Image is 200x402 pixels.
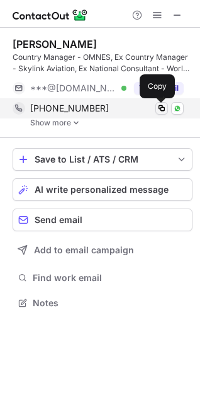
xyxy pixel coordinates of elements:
div: [PERSON_NAME] [13,38,97,50]
button: Reveal Button [134,82,184,95]
span: Add to email campaign [34,245,134,255]
span: ***@[DOMAIN_NAME] [30,83,117,94]
span: Notes [33,297,187,309]
img: Whatsapp [174,105,181,112]
div: Country Manager - OMNES, Ex Country Manager - Skylink Aviation, Ex National Consultant - World Ba... [13,52,192,74]
button: Send email [13,209,192,231]
button: Add to email campaign [13,239,192,261]
div: Save to List / ATS / CRM [35,154,170,164]
button: Notes [13,294,192,312]
span: Send email [35,215,82,225]
button: Find work email [13,269,192,287]
span: [PHONE_NUMBER] [30,103,109,114]
img: ContactOut v5.3.10 [13,8,88,23]
button: save-profile-one-click [13,148,192,171]
button: AI write personalized message [13,178,192,201]
img: - [72,118,80,127]
a: Show more [30,118,192,127]
span: AI write personalized message [35,185,169,195]
span: Find work email [33,272,187,284]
